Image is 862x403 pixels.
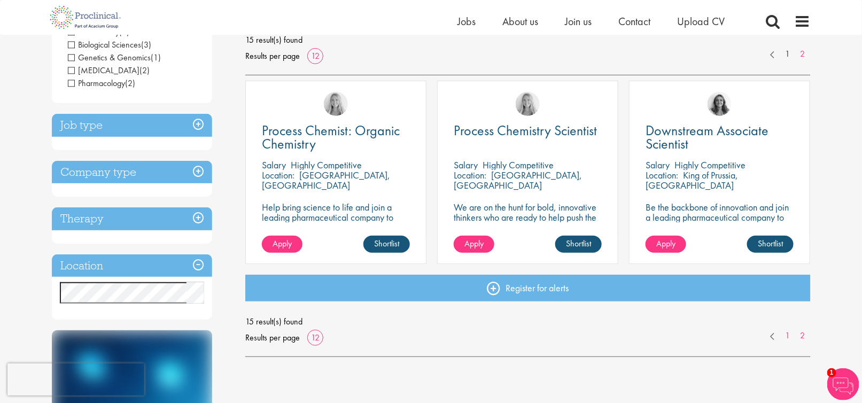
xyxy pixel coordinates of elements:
span: Laboratory Technician [68,65,150,76]
span: Apply [656,238,675,249]
img: Jackie Cerchio [708,92,732,116]
span: (3) [142,39,152,50]
span: Apply [273,238,292,249]
a: Register for alerts [245,275,811,301]
a: Upload CV [678,14,725,28]
a: 1 [780,330,796,342]
h3: Location [52,254,212,277]
a: 1 [780,48,796,60]
h3: Job type [52,114,212,137]
img: Chatbot [827,368,859,400]
span: (2) [140,65,150,76]
a: Process Chemist: Organic Chemistry [262,124,410,151]
a: Process Chemistry Scientist [454,124,602,137]
span: (1) [151,52,161,63]
span: 15 result(s) found [245,314,811,330]
span: Process Chemist: Organic Chemistry [262,121,400,153]
span: Location: [646,169,678,181]
p: Highly Competitive [483,159,554,171]
span: Biological Sciences [68,39,152,50]
a: About us [503,14,539,28]
span: 1 [827,368,836,377]
a: Shortlist [747,236,794,253]
a: Downstream Associate Scientist [646,124,794,151]
span: Salary [646,159,670,171]
a: Apply [262,236,302,253]
a: Shortlist [363,236,410,253]
span: Apply [464,238,484,249]
span: Downstream Associate Scientist [646,121,768,153]
a: Shortlist [555,236,602,253]
span: Salary [262,159,286,171]
a: Apply [646,236,686,253]
span: Pharmacology [68,77,136,89]
span: Location: [454,169,486,181]
iframe: reCAPTCHA [7,363,144,396]
a: Join us [565,14,592,28]
span: Process Chemistry Scientist [454,121,597,139]
span: Biological Sciences [68,39,142,50]
span: Genetics & Genomics [68,52,161,63]
a: 2 [795,330,811,342]
p: [GEOGRAPHIC_DATA], [GEOGRAPHIC_DATA] [454,169,582,191]
span: (2) [126,77,136,89]
p: Help bring science to life and join a leading pharmaceutical company to play a key role in delive... [262,202,410,253]
span: 15 result(s) found [245,32,811,48]
p: King of Prussia, [GEOGRAPHIC_DATA] [646,169,738,191]
a: 12 [307,50,323,61]
span: Salary [454,159,478,171]
span: Results per page [245,330,300,346]
h3: Company type [52,161,212,184]
span: Genetics & Genomics [68,52,151,63]
a: 12 [307,332,323,343]
p: Highly Competitive [291,159,362,171]
img: Shannon Briggs [324,92,348,116]
span: [MEDICAL_DATA] [68,65,140,76]
h3: Therapy [52,207,212,230]
span: Location: [262,169,294,181]
a: 2 [795,48,811,60]
span: Pharmacology [68,77,126,89]
p: We are on the hunt for bold, innovative thinkers who are ready to help push the boundaries of sci... [454,202,602,243]
img: Shannon Briggs [516,92,540,116]
span: Results per page [245,48,300,64]
p: [GEOGRAPHIC_DATA], [GEOGRAPHIC_DATA] [262,169,390,191]
p: Highly Competitive [674,159,745,171]
p: Be the backbone of innovation and join a leading pharmaceutical company to help keep life-changin... [646,202,794,243]
a: Jobs [458,14,476,28]
a: Contact [619,14,651,28]
a: Apply [454,236,494,253]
